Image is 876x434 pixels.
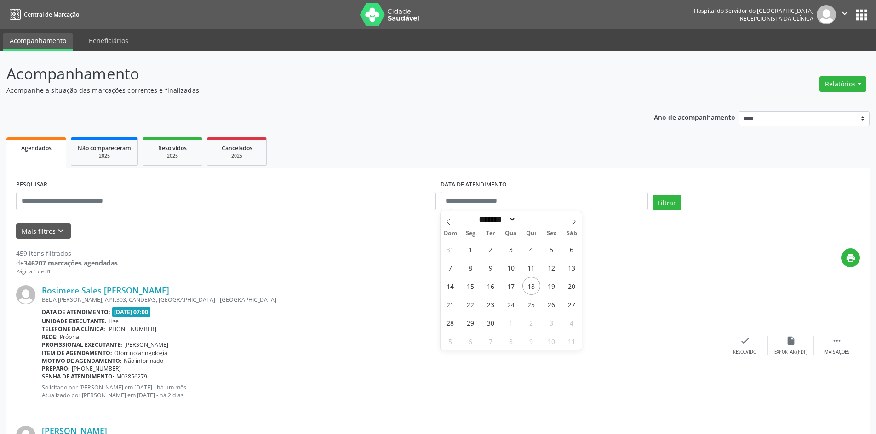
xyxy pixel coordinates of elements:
span: Outubro 5, 2025 [441,332,459,350]
span: [PHONE_NUMBER] [107,325,156,333]
span: Setembro 7, 2025 [441,259,459,276]
span: [DATE] 07:00 [112,307,151,317]
span: Agendados [21,144,52,152]
span: Setembro 23, 2025 [482,295,500,313]
label: DATA DE ATENDIMENTO [441,178,507,192]
div: 2025 [149,152,195,159]
span: Resolvidos [158,144,187,152]
b: Senha de atendimento: [42,372,115,380]
div: Página 1 de 31 [16,268,118,276]
b: Preparo: [42,365,70,372]
span: Cancelados [222,144,252,152]
div: 459 itens filtrados [16,248,118,258]
i: insert_drive_file [786,336,796,346]
span: Hse [109,317,119,325]
span: Recepcionista da clínica [740,15,813,23]
span: Setembro 9, 2025 [482,259,500,276]
span: Setembro 14, 2025 [441,277,459,295]
p: Solicitado por [PERSON_NAME] em [DATE] - há um mês Atualizado por [PERSON_NAME] em [DATE] - há 2 ... [42,383,722,399]
span: Outubro 8, 2025 [502,332,520,350]
b: Motivo de agendamento: [42,357,122,365]
button:  [836,5,853,24]
button: Filtrar [653,195,681,210]
span: Outubro 7, 2025 [482,332,500,350]
span: Setembro 21, 2025 [441,295,459,313]
img: img [16,285,35,304]
div: de [16,258,118,268]
div: 2025 [214,152,260,159]
b: Profissional executante: [42,341,122,349]
span: Qui [521,231,541,237]
div: Hospital do Servidor do [GEOGRAPHIC_DATA] [694,7,813,15]
p: Ano de acompanhamento [654,111,735,123]
span: Outubro 11, 2025 [563,332,581,350]
span: Não compareceram [78,144,131,152]
b: Telefone da clínica: [42,325,105,333]
span: Setembro 26, 2025 [543,295,561,313]
span: Setembro 28, 2025 [441,314,459,332]
button: Relatórios [819,76,866,92]
span: Outubro 2, 2025 [522,314,540,332]
span: Setembro 11, 2025 [522,259,540,276]
span: Outubro 10, 2025 [543,332,561,350]
span: Otorrinolaringologia [114,349,167,357]
b: Item de agendamento: [42,349,112,357]
span: Setembro 30, 2025 [482,314,500,332]
strong: 346207 marcações agendadas [24,259,118,267]
span: Ter [481,231,501,237]
span: Setembro 22, 2025 [462,295,480,313]
span: Setembro 27, 2025 [563,295,581,313]
span: Setembro 3, 2025 [502,240,520,258]
span: [PHONE_NUMBER] [72,365,121,372]
i: keyboard_arrow_down [56,226,66,236]
span: Dom [441,231,461,237]
span: Setembro 15, 2025 [462,277,480,295]
span: Setembro 4, 2025 [522,240,540,258]
button: apps [853,7,870,23]
b: Rede: [42,333,58,341]
span: Não informado [124,357,163,365]
span: Setembro 12, 2025 [543,259,561,276]
span: Seg [460,231,481,237]
div: Exportar (PDF) [774,349,807,355]
p: Acompanhamento [6,62,611,85]
div: 2025 [78,152,131,159]
span: Outubro 9, 2025 [522,332,540,350]
i: check [740,336,750,346]
a: Rosimere Sales [PERSON_NAME] [42,285,169,295]
span: Setembro 19, 2025 [543,277,561,295]
a: Beneficiários [82,33,135,49]
div: Resolvido [733,349,756,355]
span: Agosto 31, 2025 [441,240,459,258]
label: PESQUISAR [16,178,47,192]
span: Própria [60,333,79,341]
span: Setembro 20, 2025 [563,277,581,295]
span: M02856279 [116,372,147,380]
span: Outubro 3, 2025 [543,314,561,332]
a: Central de Marcação [6,7,79,22]
div: BEL A [PERSON_NAME], APT.303, CANDEIAS, [GEOGRAPHIC_DATA] - [GEOGRAPHIC_DATA] [42,296,722,304]
button: print [841,248,860,267]
b: Unidade executante: [42,317,107,325]
span: Outubro 4, 2025 [563,314,581,332]
span: Setembro 13, 2025 [563,259,581,276]
span: Outubro 1, 2025 [502,314,520,332]
span: Central de Marcação [24,11,79,18]
span: Outubro 6, 2025 [462,332,480,350]
button: Mais filtroskeyboard_arrow_down [16,223,71,239]
span: Setembro 25, 2025 [522,295,540,313]
span: Sáb [561,231,582,237]
span: Setembro 2, 2025 [482,240,500,258]
span: Setembro 29, 2025 [462,314,480,332]
input: Year [516,214,546,224]
span: [PERSON_NAME] [124,341,168,349]
span: Setembro 6, 2025 [563,240,581,258]
span: Setembro 24, 2025 [502,295,520,313]
i: print [846,253,856,263]
select: Month [476,214,516,224]
img: img [817,5,836,24]
span: Setembro 10, 2025 [502,259,520,276]
span: Sex [541,231,561,237]
p: Acompanhe a situação das marcações correntes e finalizadas [6,85,611,95]
span: Qua [501,231,521,237]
